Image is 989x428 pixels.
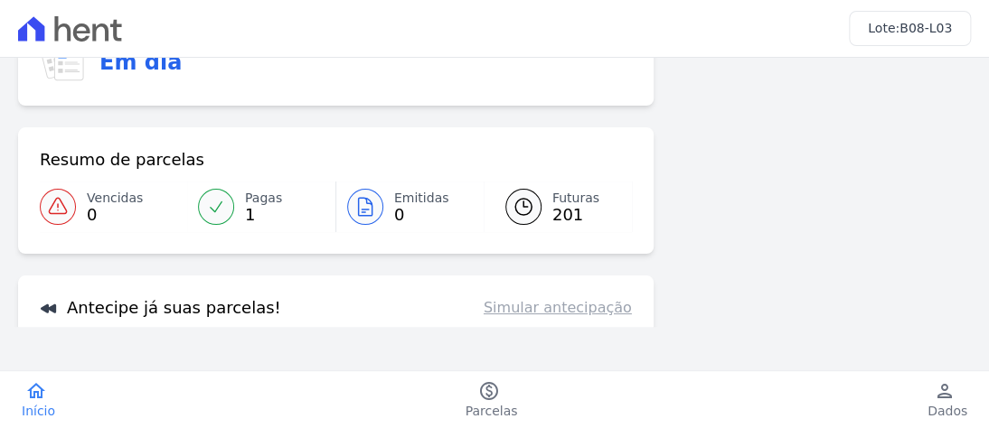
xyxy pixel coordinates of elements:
[868,19,952,38] h3: Lote:
[40,297,281,319] h3: Antecipe já suas parcelas!
[336,181,484,232] a: Emitidas 0
[40,149,204,171] h3: Resumo de parcelas
[552,208,599,222] span: 201
[928,402,967,420] span: Dados
[477,380,499,402] i: paid
[394,189,449,208] span: Emitidas
[87,189,143,208] span: Vencidas
[22,402,55,420] span: Início
[900,21,952,35] span: B08-L03
[394,208,449,222] span: 0
[484,297,632,319] a: Simular antecipação
[552,189,599,208] span: Futuras
[245,208,282,222] span: 1
[466,402,518,420] span: Parcelas
[99,46,182,79] h3: Em dia
[934,380,956,402] i: person
[25,380,47,402] i: home
[444,380,540,420] a: paidParcelas
[906,380,989,420] a: personDados
[40,181,187,232] a: Vencidas 0
[245,189,282,208] span: Pagas
[87,208,143,222] span: 0
[187,181,335,232] a: Pagas 1
[484,181,632,232] a: Futuras 201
